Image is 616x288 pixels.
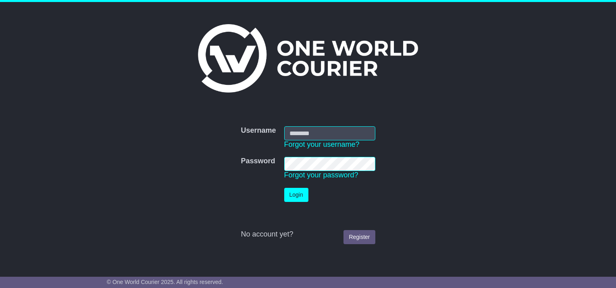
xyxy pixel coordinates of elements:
[241,230,375,239] div: No account yet?
[107,279,223,285] span: © One World Courier 2025. All rights reserved.
[343,230,375,244] a: Register
[284,188,308,202] button: Login
[284,140,360,148] a: Forgot your username?
[241,126,276,135] label: Username
[284,171,358,179] a: Forgot your password?
[198,24,418,93] img: One World
[241,157,275,166] label: Password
